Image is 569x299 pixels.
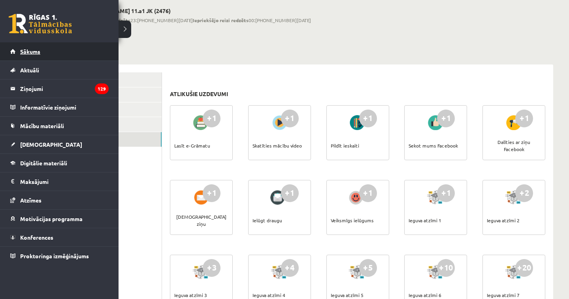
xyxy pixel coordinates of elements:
[281,184,299,202] div: +1
[20,66,39,74] span: Aktuāli
[487,206,520,234] div: Ieguva atzīmi 2
[20,79,109,98] legend: Ziņojumi
[20,159,67,167] span: Digitālie materiāli
[10,154,109,172] a: Digitālie materiāli
[174,132,210,159] div: Lasīt e-Grāmatu
[20,252,89,259] span: Proktoringa izmēģinājums
[9,14,72,34] a: Rīgas 1. Tālmācības vidusskola
[203,110,220,127] div: +1
[515,259,533,277] div: +20
[10,42,109,61] a: Sākums
[20,172,109,191] legend: Maksājumi
[10,79,109,98] a: Ziņojumi129
[252,206,282,234] div: Ielūgt draugu
[359,184,377,202] div: +1
[487,132,541,159] div: Dalīties ar ziņu Facebook
[359,110,377,127] div: +1
[203,259,220,277] div: +3
[10,191,109,209] a: Atzīmes
[85,8,311,14] h2: [PERSON_NAME] 11.a1 JK (2476)
[170,91,228,97] h3: Atlikušie uzdevumi
[515,184,533,202] div: +2
[10,98,109,116] a: Informatīvie ziņojumi
[331,132,359,159] div: Pildīt ieskaiti
[437,259,455,277] div: +10
[10,228,109,246] a: Konferences
[409,132,458,159] div: Sekot mums Facebook
[20,98,109,116] legend: Informatīvie ziņojumi
[515,110,533,127] div: +1
[20,141,82,148] span: [DEMOGRAPHIC_DATA]
[10,61,109,79] a: Aktuāli
[252,132,302,159] div: Skatīties mācību video
[203,184,220,202] div: +1
[10,117,109,135] a: Mācību materiāli
[20,122,64,129] span: Mācību materiāli
[193,17,249,23] b: Iepriekšējo reizi redzēts
[10,247,109,265] a: Proktoringa izmēģinājums
[10,172,109,191] a: Maksājumi
[95,83,109,94] i: 129
[281,259,299,277] div: +4
[331,206,374,234] div: Veiksmīgs ielūgums
[359,259,377,277] div: +5
[20,197,41,204] span: Atzīmes
[85,17,311,24] span: 23:[PHONE_NUMBER][DATE] 00:[PHONE_NUMBER][DATE]
[409,206,441,234] div: Ieguva atzīmi 1
[437,110,455,127] div: +1
[174,206,228,234] div: [DEMOGRAPHIC_DATA] ziņu
[10,210,109,228] a: Motivācijas programma
[20,234,53,241] span: Konferences
[437,184,455,202] div: +1
[281,110,299,127] div: +1
[20,48,40,55] span: Sākums
[10,135,109,153] a: [DEMOGRAPHIC_DATA]
[20,215,83,222] span: Motivācijas programma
